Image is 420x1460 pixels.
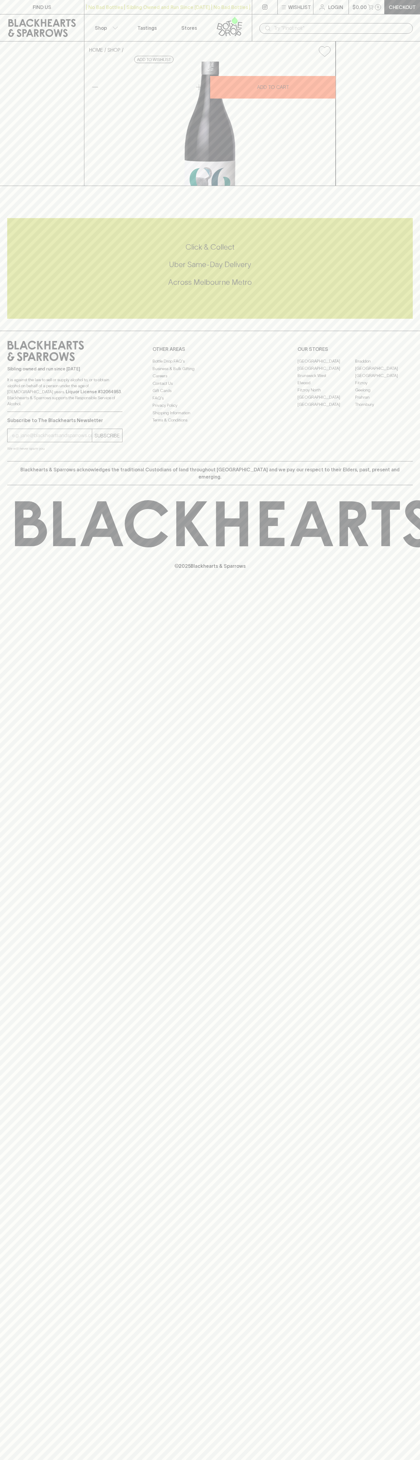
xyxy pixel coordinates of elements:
input: Try "Pinot noir" [274,23,408,33]
button: SUBSCRIBE [92,429,122,442]
p: $0.00 [352,4,367,11]
button: Add to wishlist [134,56,174,63]
a: Contact Us [153,380,268,387]
strong: Liquor License #32064953 [66,389,121,394]
button: Add to wishlist [316,44,333,59]
p: Tastings [137,24,157,32]
a: Careers [153,373,268,380]
p: We will never spam you [7,446,122,452]
p: Wishlist [288,4,311,11]
a: Stores [168,14,210,41]
a: Bottle Drop FAQ's [153,358,268,365]
h5: Uber Same-Day Delivery [7,260,413,269]
input: e.g. jane@blackheartsandsparrows.com.au [12,431,92,440]
a: [GEOGRAPHIC_DATA] [298,394,355,401]
button: Shop [84,14,126,41]
p: Login [328,4,343,11]
a: [GEOGRAPHIC_DATA] [298,365,355,372]
p: FIND US [33,4,51,11]
a: [GEOGRAPHIC_DATA] [298,401,355,408]
h5: Across Melbourne Metro [7,277,413,287]
a: [GEOGRAPHIC_DATA] [298,357,355,365]
a: Fitzroy [355,379,413,386]
a: Elwood [298,379,355,386]
p: Checkout [389,4,416,11]
div: Call to action block [7,218,413,319]
a: Fitzroy North [298,386,355,394]
a: FAQ's [153,394,268,402]
p: Stores [181,24,197,32]
a: Brunswick West [298,372,355,379]
a: Shipping Information [153,409,268,416]
a: Tastings [126,14,168,41]
p: 0 [377,5,379,9]
a: Gift Cards [153,387,268,394]
a: Business & Bulk Gifting [153,365,268,372]
a: Privacy Policy [153,402,268,409]
p: Blackhearts & Sparrows acknowledges the traditional Custodians of land throughout [GEOGRAPHIC_DAT... [12,466,408,480]
p: It is against the law to sell or supply alcohol to, or to obtain alcohol on behalf of a person un... [7,377,122,407]
p: OUR STORES [298,345,413,353]
p: ADD TO CART [257,84,289,91]
p: Sibling owned and run since [DATE] [7,366,122,372]
img: 41482.png [84,62,335,186]
a: HOME [89,47,103,53]
a: [GEOGRAPHIC_DATA] [355,372,413,379]
p: Subscribe to The Blackhearts Newsletter [7,417,122,424]
a: Terms & Conditions [153,417,268,424]
a: Prahran [355,394,413,401]
a: [GEOGRAPHIC_DATA] [355,365,413,372]
a: Braddon [355,357,413,365]
p: Shop [95,24,107,32]
button: ADD TO CART [210,76,336,99]
a: Thornbury [355,401,413,408]
a: Geelong [355,386,413,394]
h5: Click & Collect [7,242,413,252]
p: SUBSCRIBE [95,432,120,439]
a: SHOP [107,47,120,53]
p: OTHER AREAS [153,345,268,353]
